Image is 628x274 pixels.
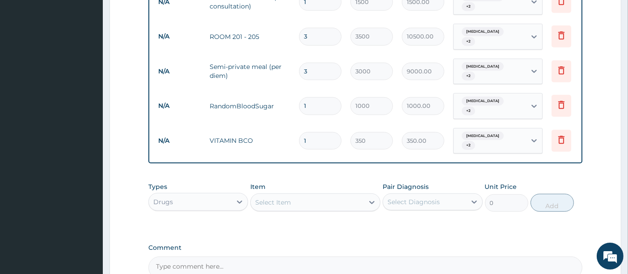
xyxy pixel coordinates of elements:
td: Semi-private meal (per diem) [205,58,295,85]
span: + 2 [462,107,475,116]
span: [MEDICAL_DATA] [462,62,504,71]
td: VITAMIN BCO [205,132,295,150]
div: Chat with us now [46,50,150,62]
textarea: Type your message and hit 'Enter' [4,180,170,212]
span: + 2 [462,37,475,46]
div: Drugs [153,197,173,206]
span: + 2 [462,2,475,11]
span: + 2 [462,72,475,81]
div: Select Item [255,198,291,207]
label: Item [250,182,266,191]
button: Add [531,194,574,212]
label: Unit Price [485,182,517,191]
span: We're online! [52,81,123,171]
span: [MEDICAL_DATA] [462,27,504,36]
div: Minimize live chat window [147,4,168,26]
td: N/A [154,133,205,149]
td: N/A [154,63,205,80]
td: RandomBloodSugar [205,97,295,115]
div: Select Diagnosis [388,197,440,206]
label: Comment [148,244,583,252]
span: [MEDICAL_DATA] [462,132,504,141]
img: d_794563401_company_1708531726252_794563401 [17,45,36,67]
label: Types [148,183,167,191]
td: N/A [154,98,205,114]
span: [MEDICAL_DATA] [462,97,504,106]
label: Pair Diagnosis [383,182,429,191]
td: ROOM 201 - 205 [205,28,295,46]
span: + 2 [462,141,475,150]
td: N/A [154,28,205,45]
